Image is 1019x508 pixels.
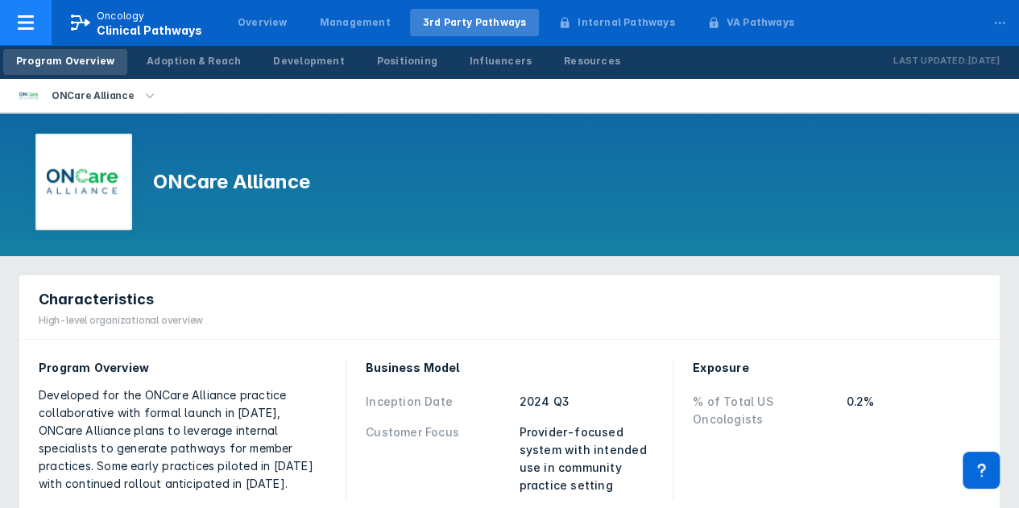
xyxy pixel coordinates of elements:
[97,23,202,37] span: Clinical Pathways
[693,393,837,428] div: % of Total US Oncologists
[238,15,288,30] div: Overview
[564,54,620,68] div: Resources
[16,54,114,68] div: Program Overview
[423,15,527,30] div: 3rd Party Pathways
[273,54,344,68] div: Development
[457,49,545,75] a: Influencers
[225,9,300,36] a: Overview
[153,169,310,195] h1: ONCare Alliance
[727,15,794,30] div: VA Pathways
[551,49,633,75] a: Resources
[366,423,510,494] div: Customer Focus
[39,386,326,493] div: Developed for the ONCare Alliance practice collaborative with formal launch in [DATE], ONCare All...
[470,54,532,68] div: Influencers
[893,53,967,69] p: Last Updated:
[134,49,254,75] a: Adoption & Reach
[984,2,1016,36] div: ...
[3,49,127,75] a: Program Overview
[366,359,653,377] div: Business Model
[520,423,654,494] div: Provider-focused system with intended use in community practice setting
[520,393,654,411] div: 2024 Q3
[97,9,145,23] p: Oncology
[377,54,437,68] div: Positioning
[963,452,1000,489] div: Contact Support
[364,49,450,75] a: Positioning
[19,86,39,105] img: oncare-alliance
[39,290,154,309] span: Characteristics
[366,393,510,411] div: Inception Date
[260,49,357,75] a: Development
[693,359,980,377] div: Exposure
[967,53,1000,69] p: [DATE]
[307,9,404,36] a: Management
[45,85,141,107] div: ONCare Alliance
[39,359,326,377] div: Program Overview
[47,145,121,219] img: oncare-alliance
[147,54,241,68] div: Adoption & Reach
[320,15,391,30] div: Management
[847,393,981,428] div: 0.2%
[410,9,540,36] a: 3rd Party Pathways
[578,15,674,30] div: Internal Pathways
[39,313,203,328] div: High-level organizational overview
